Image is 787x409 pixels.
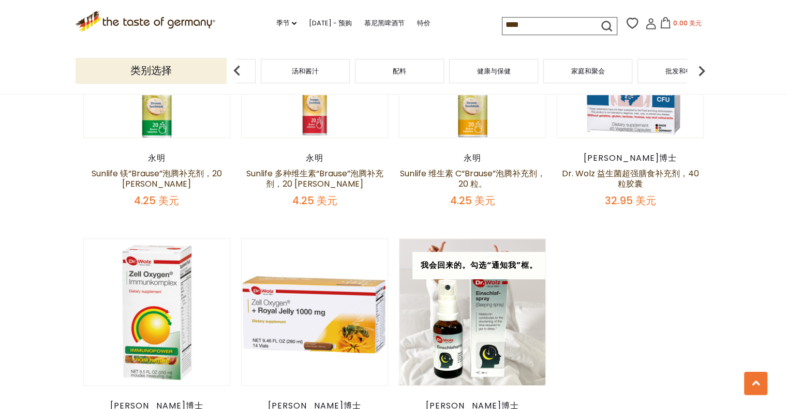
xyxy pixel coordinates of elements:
a: Sunlife 镁“Brause”泡腾补充剂，20 [PERSON_NAME] [92,168,222,190]
a: 季节 [276,18,296,29]
img: Dr. Wolz Zell Oxygen Immunkomplex，生物活性酵母酶浓缩物，膳食补充剂，8.5 盎司 [84,239,230,385]
a: 特价 [417,18,430,29]
a: Sunlife 维生素 C“Brause”泡腾补充剂，20 粒。 [400,168,545,190]
a: 配料 [393,67,406,75]
a: 汤和酱汁 [292,67,319,75]
font: 4.25 美元 [134,193,179,208]
font: 汤和酱汁 [292,66,319,76]
font: 批发和餐饮 [665,66,699,76]
font: 特价 [417,18,430,28]
font: 永明 [464,152,481,164]
a: Sunlife 多种维生素“Brause”泡腾补充剂，20 [PERSON_NAME] [246,168,383,190]
font: 家庭和聚会 [571,66,605,76]
font: 4.25 美元 [292,193,337,208]
a: 健康与保健 [477,67,511,75]
font: 4.25 美元 [450,193,495,208]
font: 慕尼黑啤酒节 [364,18,405,28]
font: 永明 [148,152,166,164]
font: [DATE] - 预购 [309,18,352,28]
font: [PERSON_NAME]博士 [584,152,677,164]
img: 下一个箭头 [691,60,712,81]
font: 配料 [393,66,406,76]
img: Dr. Wolz 褪黑激素喷雾，膳食补充剂，30 毫升 [399,239,546,385]
font: 永明 [306,152,323,164]
button: 0.00 美元 [659,17,703,33]
font: 健康与保健 [477,66,511,76]
a: 家庭和聚会 [571,67,605,75]
font: 32.95 美元 [605,193,656,208]
a: Dr. Wolz 益生菌超强膳食补充剂，40 粒胶囊 [562,168,699,190]
a: 慕尼黑啤酒节 [364,18,405,29]
img: Dr. Wolz Zell 氧气酶酵母 + 1000 毫克蜂王浆，膳食补充剂，14 瓶 x 20 毫升 [242,239,388,385]
font: 季节 [276,18,290,28]
a: 批发和餐饮 [665,67,699,75]
a: [DATE] - 预购 [309,18,352,29]
font: 0.00 美元 [673,19,701,27]
img: 上一个箭头 [227,60,247,81]
font: 类别选择 [130,63,172,78]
